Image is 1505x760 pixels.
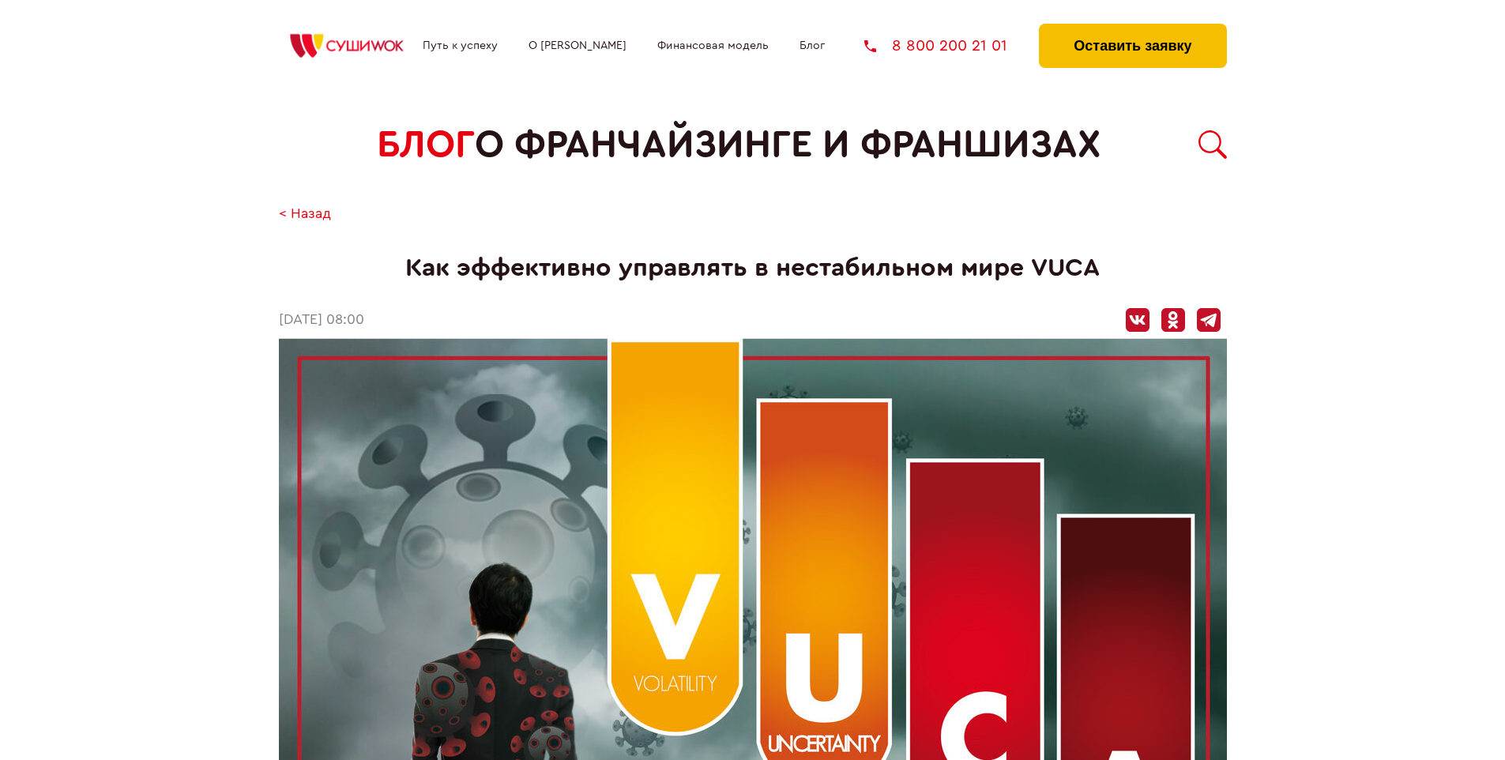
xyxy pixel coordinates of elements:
[1039,24,1226,68] button: Оставить заявку
[529,40,626,52] a: О [PERSON_NAME]
[657,40,769,52] a: Финансовая модель
[279,254,1227,283] h1: Как эффективно управлять в нестабильном мире VUCA
[279,312,364,329] time: [DATE] 08:00
[864,38,1007,54] a: 8 800 200 21 01
[279,206,331,223] a: < Назад
[892,38,1007,54] span: 8 800 200 21 01
[475,123,1101,167] span: о франчайзинге и франшизах
[377,123,475,167] span: БЛОГ
[800,40,825,52] a: Блог
[423,40,498,52] a: Путь к успеху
